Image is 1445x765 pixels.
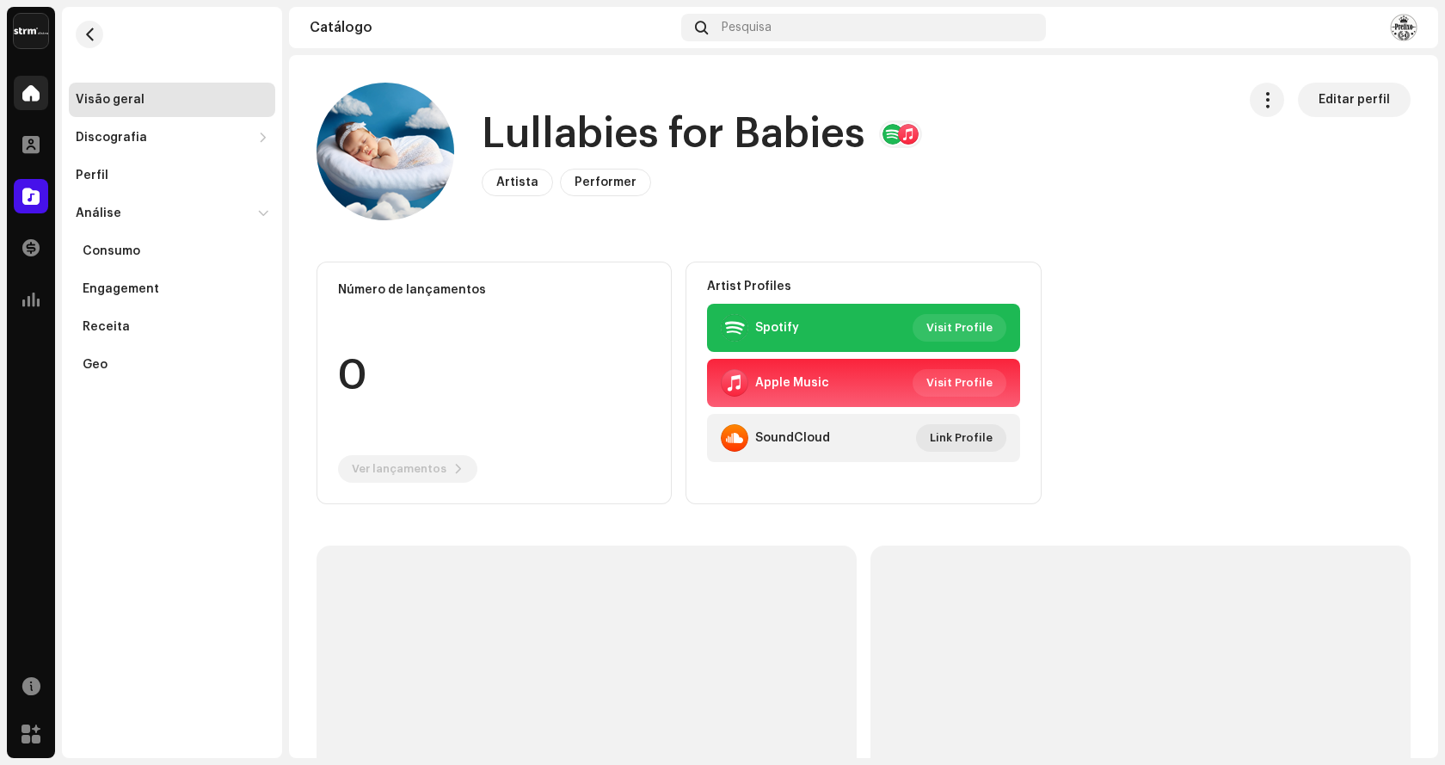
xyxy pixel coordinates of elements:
re-m-nav-item: Consumo [69,234,275,268]
div: Discografia [76,131,147,145]
div: Catálogo [310,21,674,34]
div: Perfil [76,169,108,182]
div: Apple Music [755,376,829,390]
re-m-nav-dropdown: Análise [69,196,275,382]
div: Engagement [83,282,159,296]
img: 408b884b-546b-4518-8448-1008f9c76b02 [14,14,48,48]
span: Performer [575,176,636,188]
re-o-card-data: Número de lançamentos [317,262,672,504]
h1: Lullabies for Babies [482,107,865,162]
img: e51fe3cf-89f1-4f4c-b16a-69e8eb878127 [1390,14,1417,41]
button: Link Profile [916,424,1006,452]
button: Visit Profile [913,369,1006,397]
span: Pesquisa [722,21,772,34]
div: SoundCloud [755,431,830,445]
span: Visit Profile [926,311,993,345]
re-m-nav-item: Visão geral [69,83,275,117]
span: Link Profile [930,421,993,455]
span: Artista [496,176,538,188]
button: Editar perfil [1298,83,1411,117]
div: Geo [83,358,108,372]
div: Análise [76,207,121,220]
re-m-nav-item: Perfil [69,158,275,193]
div: Spotify [755,321,799,335]
div: Consumo [83,244,140,258]
button: Visit Profile [913,314,1006,342]
re-m-nav-dropdown: Discografia [69,120,275,155]
re-m-nav-item: Receita [69,310,275,344]
div: Visão geral [76,93,144,107]
img: 4bbee7b1-6ee2-495d-a856-b6d6532e8cba [317,83,454,220]
re-m-nav-item: Geo [69,348,275,382]
span: Editar perfil [1319,83,1390,117]
re-m-nav-item: Engagement [69,272,275,306]
div: Receita [83,320,130,334]
strong: Artist Profiles [707,280,791,293]
span: Visit Profile [926,366,993,400]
